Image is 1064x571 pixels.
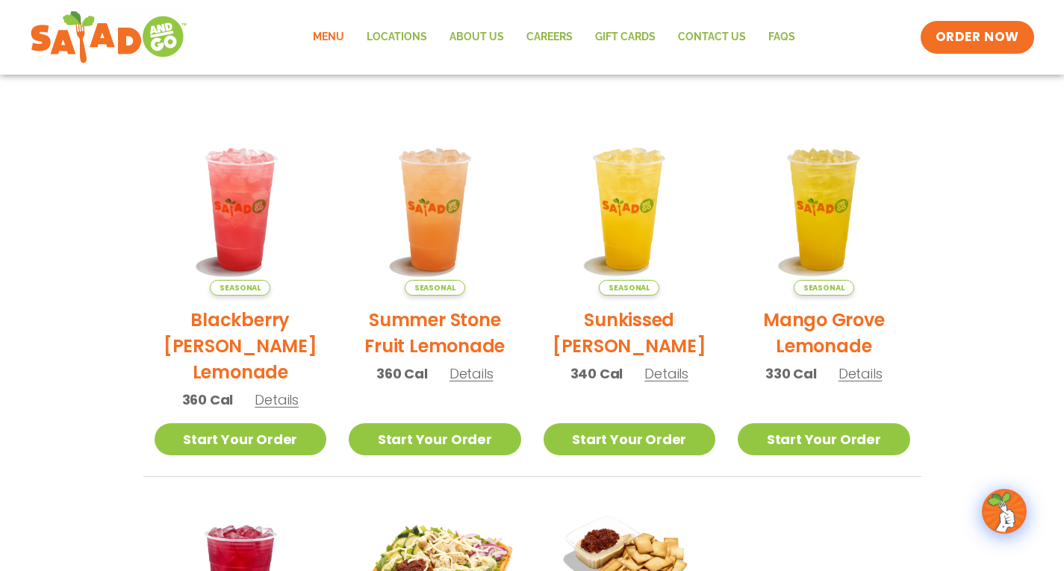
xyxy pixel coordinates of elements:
span: Details [255,390,299,409]
span: ORDER NOW [936,28,1019,46]
h2: Blackberry [PERSON_NAME] Lemonade [155,307,327,385]
a: GIFT CARDS [584,20,667,54]
span: 340 Cal [570,363,623,384]
a: Start Your Order [349,423,521,455]
img: Product photo for Sunkissed Yuzu Lemonade [544,123,716,296]
a: Contact Us [667,20,757,54]
a: Start Your Order [155,423,327,455]
h2: Mango Grove Lemonade [738,307,910,359]
span: Seasonal [210,280,270,296]
img: Product photo for Mango Grove Lemonade [738,123,910,296]
a: Careers [515,20,584,54]
a: Start Your Order [544,423,716,455]
h2: Sunkissed [PERSON_NAME] [544,307,716,359]
span: 360 Cal [182,390,234,410]
span: Details [644,364,688,383]
span: 360 Cal [376,363,428,384]
span: 330 Cal [765,363,817,384]
a: Menu [302,20,355,54]
a: Start Your Order [738,423,910,455]
span: Seasonal [405,280,465,296]
nav: Menu [302,20,806,54]
span: Details [449,364,494,383]
img: new-SAG-logo-768×292 [30,7,187,67]
span: Seasonal [599,280,659,296]
span: Details [839,364,883,383]
a: ORDER NOW [921,21,1034,54]
span: Seasonal [794,280,854,296]
img: wpChatIcon [983,490,1025,532]
a: Locations [355,20,438,54]
img: Product photo for Summer Stone Fruit Lemonade [349,123,521,296]
img: Product photo for Blackberry Bramble Lemonade [155,123,327,296]
a: FAQs [757,20,806,54]
a: About Us [438,20,515,54]
h2: Summer Stone Fruit Lemonade [349,307,521,359]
